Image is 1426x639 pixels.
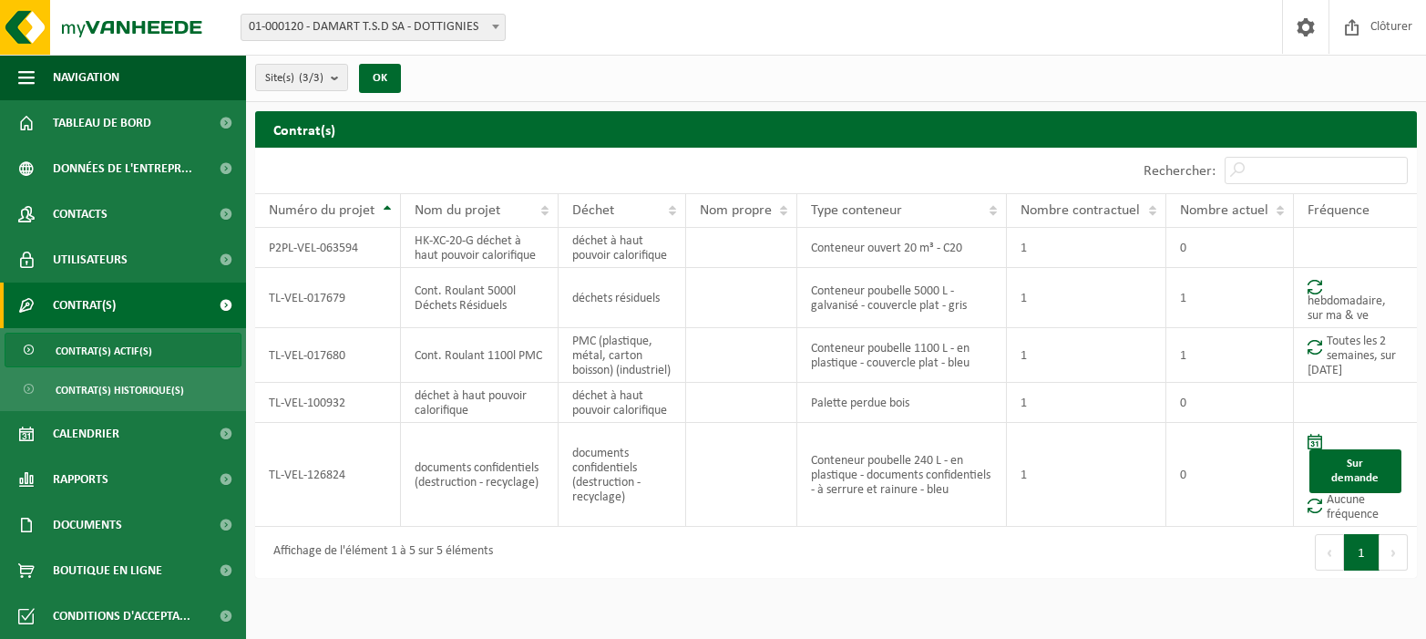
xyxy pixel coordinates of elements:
td: 0 [1166,423,1294,527]
td: Cont. Roulant 5000l Déchets Résiduels [401,268,559,328]
span: Nombre contractuel [1021,203,1140,218]
td: TL-VEL-017680 [255,328,401,383]
td: 1 [1007,268,1165,328]
a: Contrat(s) historique(s) [5,372,241,407]
h2: Contrat(s) [255,111,1417,147]
td: P2PL-VEL-063594 [255,228,401,268]
td: 0 [1166,383,1294,423]
td: Toutes les 2 semaines, sur [DATE] [1294,328,1417,383]
td: Conteneur ouvert 20 m³ - C20 [797,228,1007,268]
td: Conteneur poubelle 1100 L - en plastique - couvercle plat - bleu [797,328,1007,383]
td: 1 [1166,268,1294,328]
td: déchets résiduels [559,268,686,328]
td: documents confidentiels (destruction - recyclage) [559,423,686,527]
button: 1 [1344,534,1380,571]
span: 01-000120 - DAMART T.S.D SA - DOTTIGNIES [241,14,506,41]
span: Tableau de bord [53,100,151,146]
td: 1 [1007,383,1165,423]
span: Numéro du projet [269,203,374,218]
span: Navigation [53,55,119,100]
span: Nombre actuel [1180,203,1268,218]
td: Cont. Roulant 1100l PMC [401,328,559,383]
td: Aucune fréquence [1294,423,1417,527]
span: 01-000120 - DAMART T.S.D SA - DOTTIGNIES [241,15,505,40]
td: PMC (plastique, métal, carton boisson) (industriel) [559,328,686,383]
td: TL-VEL-100932 [255,383,401,423]
span: Boutique en ligne [53,548,162,593]
button: OK [359,64,401,93]
td: 1 [1007,228,1165,268]
td: 1 [1007,423,1165,527]
span: Contacts [53,191,108,237]
td: déchet à haut pouvoir calorifique [559,383,686,423]
a: Contrat(s) actif(s) [5,333,241,367]
td: 0 [1166,228,1294,268]
td: 1 [1166,328,1294,383]
span: Fréquence [1308,203,1370,218]
td: documents confidentiels (destruction - recyclage) [401,423,559,527]
td: TL-VEL-126824 [255,423,401,527]
a: Sur demande [1309,449,1401,493]
td: déchet à haut pouvoir calorifique [559,228,686,268]
span: Contrat(s) actif(s) [56,334,152,368]
span: Déchet [572,203,614,218]
td: TL-VEL-017679 [255,268,401,328]
span: Nom propre [700,203,772,218]
td: Conteneur poubelle 240 L - en plastique - documents confidentiels - à serrure et rainure - bleu [797,423,1007,527]
td: déchet à haut pouvoir calorifique [401,383,559,423]
span: Conditions d'accepta... [53,593,190,639]
span: Contrat(s) historique(s) [56,373,184,407]
span: Type conteneur [811,203,902,218]
td: Conteneur poubelle 5000 L - galvanisé - couvercle plat - gris [797,268,1007,328]
count: (3/3) [299,72,323,84]
div: Affichage de l'élément 1 à 5 sur 5 éléments [264,536,493,569]
span: Rapports [53,457,108,502]
button: Site(s)(3/3) [255,64,348,91]
span: Documents [53,502,122,548]
span: Nom du projet [415,203,500,218]
td: HK-XC-20-G déchet à haut pouvoir calorifique [401,228,559,268]
td: Palette perdue bois [797,383,1007,423]
label: Rechercher: [1144,164,1216,179]
td: hebdomadaire, sur ma & ve [1294,268,1417,328]
span: Données de l'entrepr... [53,146,192,191]
span: Contrat(s) [53,283,116,328]
button: Next [1380,534,1408,571]
span: Site(s) [265,65,323,92]
span: Calendrier [53,411,119,457]
td: 1 [1007,328,1165,383]
button: Previous [1315,534,1344,571]
span: Utilisateurs [53,237,128,283]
